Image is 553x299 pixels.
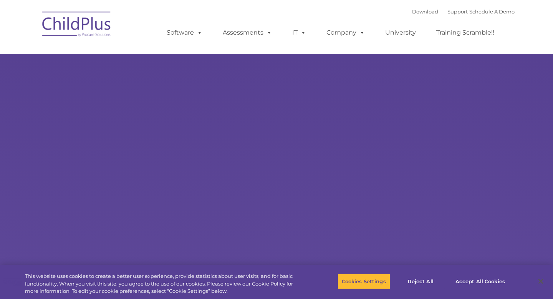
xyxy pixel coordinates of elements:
[377,25,424,40] a: University
[338,273,390,289] button: Cookies Settings
[412,8,438,15] a: Download
[319,25,373,40] a: Company
[38,6,115,45] img: ChildPlus by Procare Solutions
[429,25,502,40] a: Training Scramble!!
[447,8,468,15] a: Support
[215,25,280,40] a: Assessments
[25,272,304,295] div: This website uses cookies to create a better user experience, provide statistics about user visit...
[159,25,210,40] a: Software
[451,273,509,289] button: Accept All Cookies
[412,8,515,15] font: |
[532,273,549,290] button: Close
[397,273,445,289] button: Reject All
[469,8,515,15] a: Schedule A Demo
[285,25,314,40] a: IT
